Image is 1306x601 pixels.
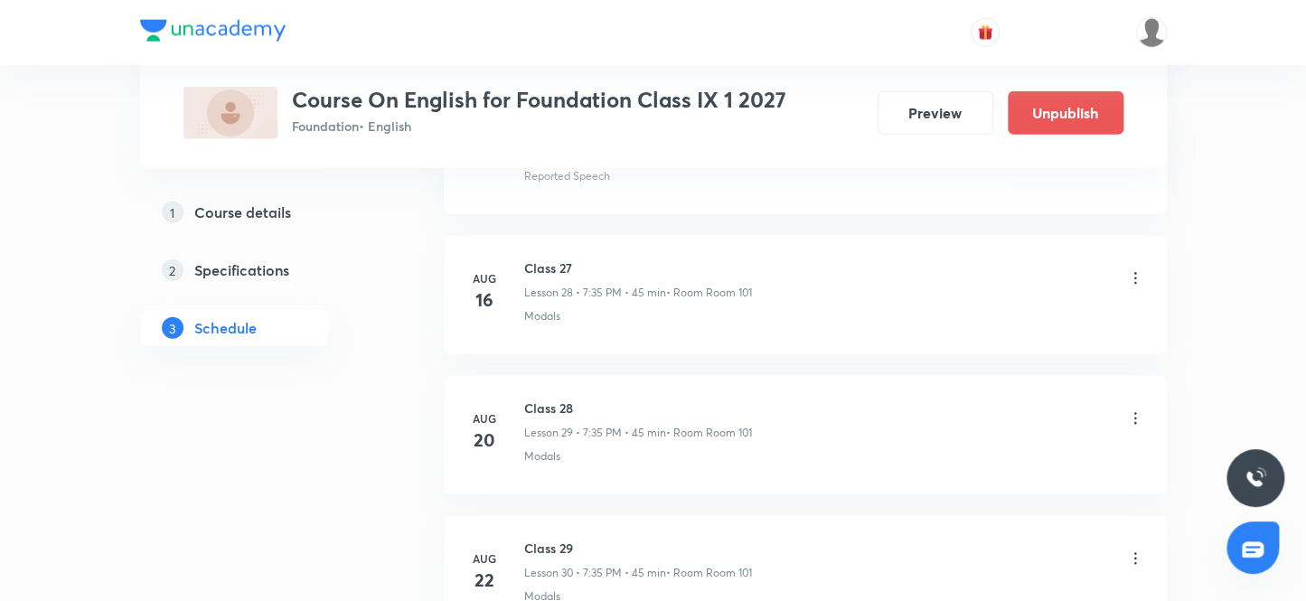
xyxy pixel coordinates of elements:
[466,270,503,286] h6: Aug
[1136,17,1167,48] img: Devendra Kumar
[524,308,560,324] p: Modals
[1008,91,1123,135] button: Unpublish
[524,448,560,465] p: Modals
[524,168,610,184] p: Reported Speech
[524,399,752,418] h6: Class 28
[292,87,786,113] h3: Course On English for Foundation Class IX 1 2027
[194,317,257,339] h5: Schedule
[162,259,183,281] p: 2
[524,565,666,581] p: Lesson 30 • 7:35 PM • 45 min
[292,117,786,136] p: Foundation • English
[524,285,666,301] p: Lesson 28 • 7:35 PM • 45 min
[140,252,386,288] a: 2Specifications
[977,24,993,41] img: avatar
[666,285,752,301] p: • Room Room 101
[183,87,277,139] img: 96113629-F8AF-4A3E-A894-3CDACAE7588B_plus.png
[466,410,503,427] h6: Aug
[466,550,503,567] h6: Aug
[194,202,291,223] h5: Course details
[878,91,993,135] button: Preview
[466,427,503,454] h4: 20
[466,567,503,594] h4: 22
[466,286,503,314] h4: 16
[1245,467,1266,489] img: ttu
[162,202,183,223] p: 1
[194,259,289,281] h5: Specifications
[524,425,666,441] p: Lesson 29 • 7:35 PM • 45 min
[971,18,1000,47] button: avatar
[162,317,183,339] p: 3
[140,20,286,46] a: Company Logo
[666,565,752,581] p: • Room Room 101
[666,425,752,441] p: • Room Room 101
[140,194,386,230] a: 1Course details
[524,258,752,277] h6: Class 27
[140,20,286,42] img: Company Logo
[524,539,752,558] h6: Class 29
